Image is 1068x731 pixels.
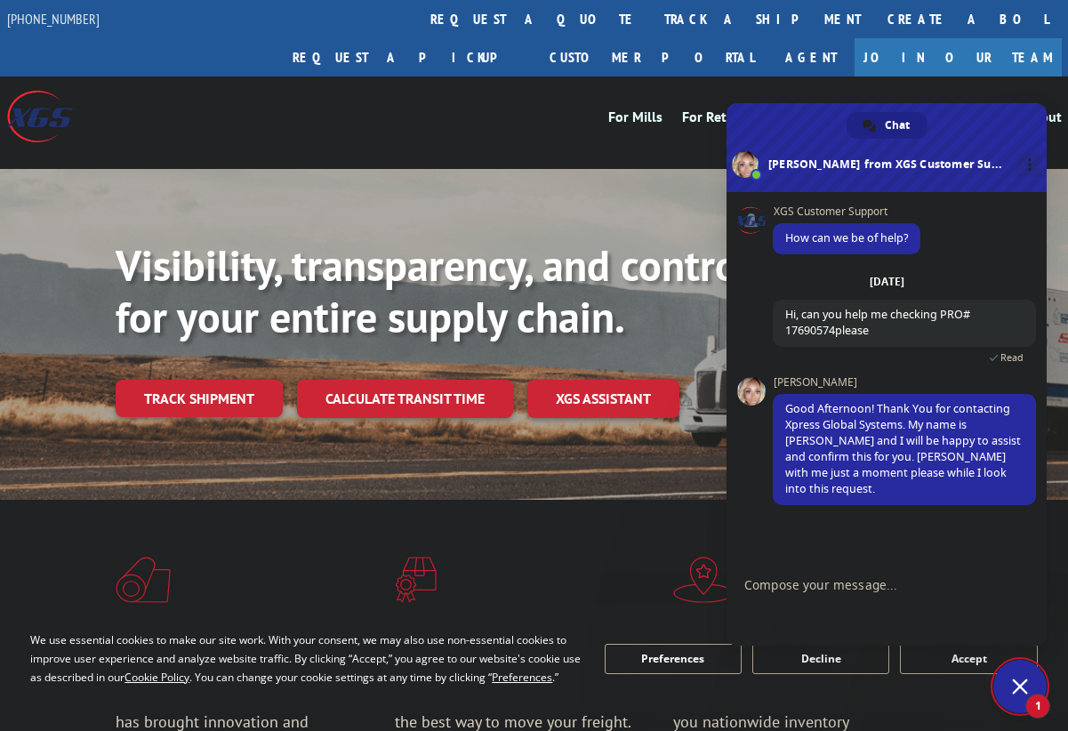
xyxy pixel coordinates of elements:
span: Good Afternoon! Thank You for contacting Xpress Global Systems. My name is [PERSON_NAME] and I wi... [785,401,1021,496]
span: Audio message [791,619,805,633]
span: How can we be of help? [785,230,908,245]
button: Preferences [605,644,742,674]
div: Close chat [993,660,1047,713]
a: Track shipment [116,380,283,417]
img: xgs-icon-focused-on-flooring-red [395,557,437,603]
span: XGS Customer Support [773,205,920,218]
div: More channels [1017,153,1041,177]
a: Calculate transit time [297,380,513,418]
span: Chat [885,112,910,139]
img: xgs-icon-flagship-distribution-model-red [673,557,735,603]
span: Send a file [767,619,782,633]
span: 1 [1025,694,1050,719]
textarea: Compose your message... [744,577,990,593]
a: For Retailers [682,110,760,130]
span: [PERSON_NAME] [773,376,1036,389]
a: [PHONE_NUMBER] [7,10,100,28]
div: We use essential cookies to make our site work. With your consent, we may also use non-essential ... [30,631,582,687]
div: [DATE] [870,277,904,287]
span: Cookie Policy [124,670,189,685]
a: Join Our Team [855,38,1062,76]
a: XGS ASSISTANT [527,380,679,418]
button: Accept [900,644,1037,674]
div: Chat [847,112,927,139]
a: Customer Portal [536,38,767,76]
span: Hi, can you help me checking PRO# 17690574please [785,307,970,338]
a: Request a pickup [279,38,536,76]
button: Decline [752,644,889,674]
span: Read [1000,351,1024,364]
span: Insert an emoji [744,619,759,633]
a: For Mills [608,110,662,130]
b: Visibility, transparency, and control for your entire supply chain. [116,237,751,344]
a: Agent [767,38,855,76]
span: Preferences [492,670,552,685]
img: xgs-icon-total-supply-chain-intelligence-red [116,557,171,603]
